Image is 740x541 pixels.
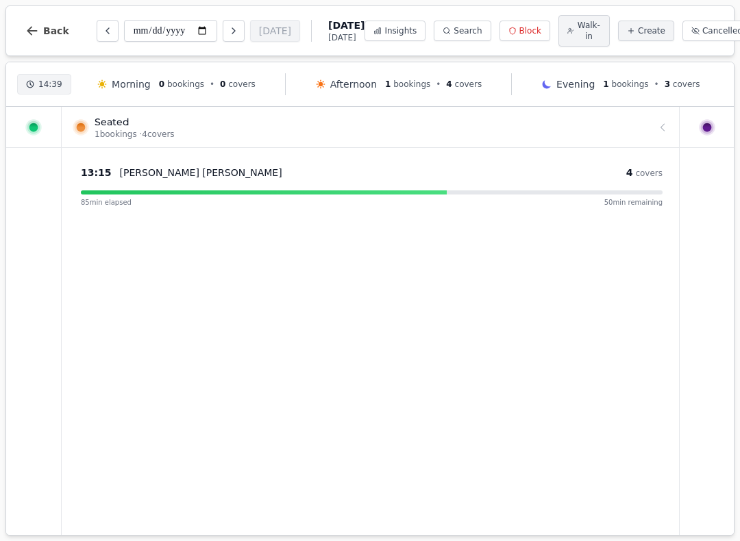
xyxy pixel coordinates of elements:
span: Block [519,25,541,36]
span: Create [638,25,665,36]
span: bookings [393,79,430,89]
span: bookings [167,79,204,89]
span: 14:39 [38,79,62,90]
span: Afternoon [330,77,377,91]
span: 0 [220,79,225,89]
span: bookings [612,79,649,89]
button: Create [618,21,674,41]
span: Back [43,26,69,36]
span: • [654,79,659,90]
button: Back [14,14,80,47]
p: [PERSON_NAME] [PERSON_NAME] [120,166,282,179]
button: [DATE] [250,20,300,42]
span: Evening [556,77,595,91]
button: Walk-in [558,15,610,47]
span: 3 [665,79,670,89]
span: 1 [603,79,608,89]
button: Block [500,21,550,41]
span: 50 min remaining [604,197,663,207]
span: covers [673,79,700,89]
span: 4 [626,167,633,178]
button: Next day [223,20,245,42]
span: 13:15 [81,166,112,179]
span: covers [635,168,663,178]
span: 1 [385,79,391,89]
span: covers [455,79,482,89]
span: [DATE] [328,18,365,32]
span: Walk-in [577,20,601,42]
button: Search [434,21,491,41]
span: Insights [384,25,417,36]
span: • [210,79,214,90]
span: Morning [112,77,151,91]
span: 4 [446,79,452,89]
span: [DATE] [328,32,365,43]
span: 85 min elapsed [81,197,132,207]
span: covers [228,79,256,89]
button: Insights [365,21,425,41]
button: Previous day [97,20,119,42]
span: 0 [159,79,164,89]
span: • [436,79,441,90]
span: Search [454,25,482,36]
